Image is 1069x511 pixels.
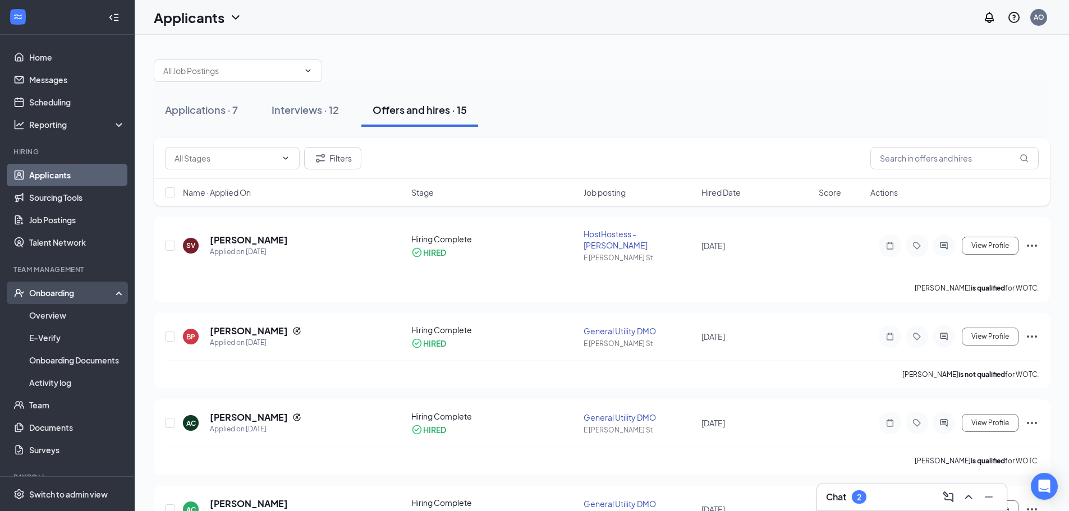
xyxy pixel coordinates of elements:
[971,457,1005,465] b: is qualified
[983,11,996,24] svg: Notifications
[13,472,123,482] div: Payroll
[29,416,125,439] a: Documents
[210,246,288,257] div: Applied on [DATE]
[411,424,423,435] svg: CheckmarkCircle
[971,419,1009,427] span: View Profile
[29,231,125,254] a: Talent Network
[937,418,951,427] svg: ActiveChat
[13,489,25,500] svg: Settings
[584,498,694,509] div: General Utility DMO
[958,370,1005,379] b: is not qualified
[304,66,313,75] svg: ChevronDown
[210,498,288,510] h5: [PERSON_NAME]
[910,241,924,250] svg: Tag
[423,338,446,349] div: HIRED
[29,68,125,91] a: Messages
[12,11,24,22] svg: WorkstreamLogo
[186,332,195,342] div: BP
[902,370,1039,379] p: [PERSON_NAME] for WOTC.
[29,46,125,68] a: Home
[163,65,299,77] input: All Job Postings
[411,324,577,335] div: Hiring Complete
[29,326,125,349] a: E-Verify
[1025,330,1039,343] svg: Ellipses
[937,332,951,341] svg: ActiveChat
[411,497,577,508] div: Hiring Complete
[186,418,196,428] div: AC
[962,237,1018,255] button: View Profile
[584,253,694,263] div: E [PERSON_NAME] St
[13,119,25,130] svg: Analysis
[1031,473,1058,500] div: Open Intercom Messenger
[971,242,1009,250] span: View Profile
[165,103,238,117] div: Applications · 7
[980,488,998,506] button: Minimize
[939,488,957,506] button: ComposeMessage
[910,418,924,427] svg: Tag
[29,186,125,209] a: Sourcing Tools
[314,151,327,165] svg: Filter
[962,328,1018,346] button: View Profile
[411,247,423,258] svg: CheckmarkCircle
[29,164,125,186] a: Applicants
[186,241,195,250] div: SV
[423,247,446,258] div: HIRED
[962,490,975,504] svg: ChevronUp
[701,241,725,251] span: [DATE]
[937,241,951,250] svg: ActiveChat
[819,187,841,198] span: Score
[29,287,116,298] div: Onboarding
[584,325,694,337] div: General Utility DMO
[13,147,123,156] div: Hiring
[108,12,120,23] svg: Collapse
[915,456,1039,466] p: [PERSON_NAME] for WOTC.
[1020,154,1029,163] svg: MagnifyingGlass
[29,349,125,371] a: Onboarding Documents
[29,371,125,394] a: Activity log
[982,490,995,504] svg: Minimize
[584,339,694,348] div: E [PERSON_NAME] St
[915,283,1039,293] p: [PERSON_NAME] for WOTC.
[210,423,301,435] div: Applied on [DATE]
[272,103,339,117] div: Interviews · 12
[29,439,125,461] a: Surveys
[210,411,288,423] h5: [PERSON_NAME]
[971,333,1009,340] span: View Profile
[1025,239,1039,252] svg: Ellipses
[962,414,1018,432] button: View Profile
[857,492,861,502] div: 2
[29,209,125,231] a: Job Postings
[13,265,123,274] div: Team Management
[210,325,288,337] h5: [PERSON_NAME]
[701,187,741,198] span: Hired Date
[292,326,301,335] svg: Reapply
[154,8,224,27] h1: Applicants
[910,332,924,341] svg: Tag
[584,228,694,251] div: HostHostess - [PERSON_NAME]
[701,332,725,342] span: [DATE]
[411,187,434,198] span: Stage
[13,287,25,298] svg: UserCheck
[373,103,467,117] div: Offers and hires · 15
[29,394,125,416] a: Team
[29,119,126,130] div: Reporting
[281,154,290,163] svg: ChevronDown
[826,491,846,503] h3: Chat
[870,147,1039,169] input: Search in offers and hires
[883,332,897,341] svg: Note
[292,413,301,422] svg: Reapply
[584,187,626,198] span: Job posting
[701,418,725,428] span: [DATE]
[423,424,446,435] div: HIRED
[411,411,577,422] div: Hiring Complete
[411,338,423,349] svg: CheckmarkCircle
[1034,12,1044,22] div: AO
[210,234,288,246] h5: [PERSON_NAME]
[411,233,577,245] div: Hiring Complete
[1025,416,1039,430] svg: Ellipses
[584,425,694,435] div: E [PERSON_NAME] St
[942,490,955,504] svg: ComposeMessage
[210,337,301,348] div: Applied on [DATE]
[175,152,277,164] input: All Stages
[870,187,898,198] span: Actions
